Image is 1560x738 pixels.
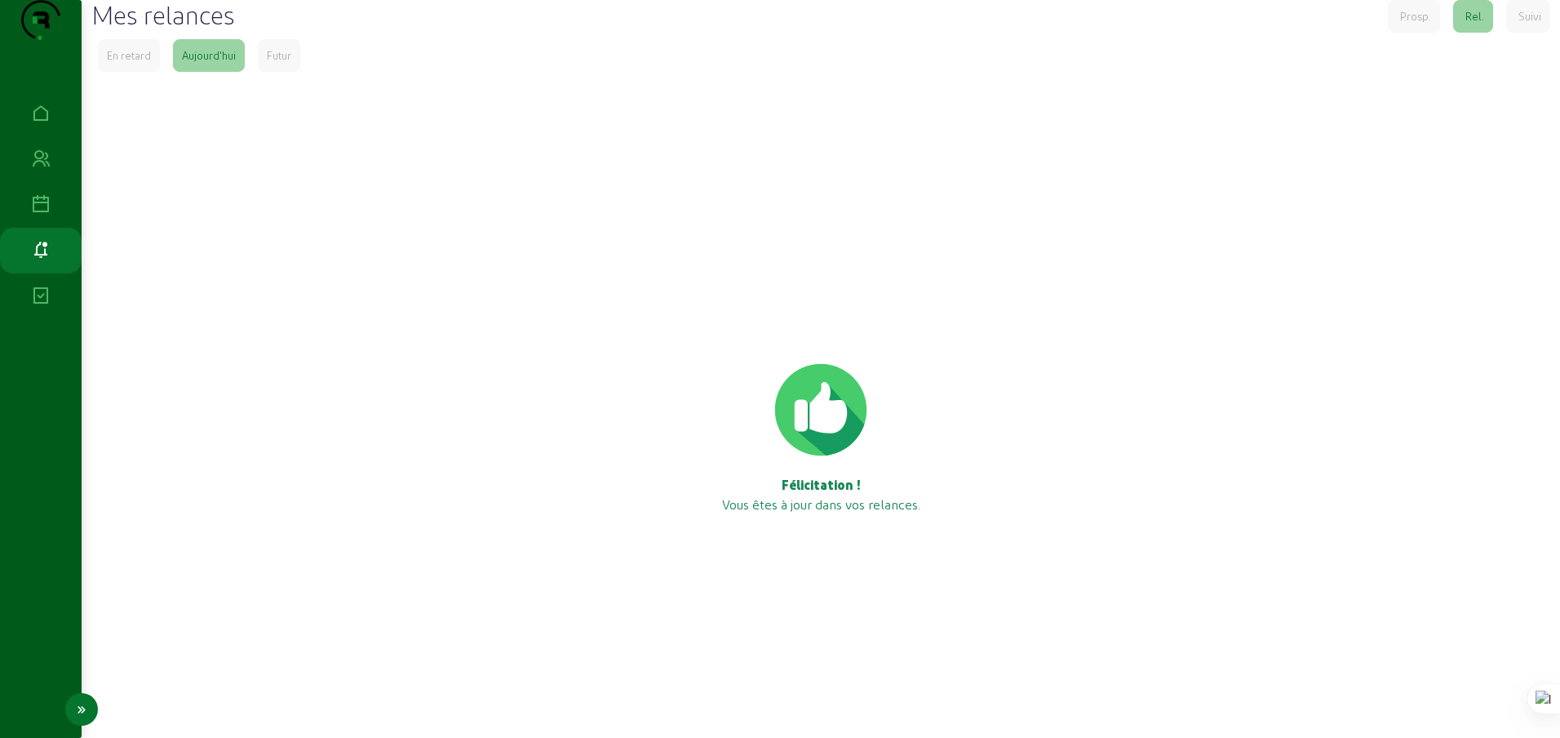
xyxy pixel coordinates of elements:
div: Suivi [1518,9,1541,24]
div: Aujourd'hui [182,48,236,63]
div: Futur [267,48,291,63]
div: En retard [107,48,151,63]
div: Rel. [1465,9,1484,24]
div: Prosp. [1400,9,1431,24]
div: Vous êtes à jour dans vos relances. [98,475,1544,514]
strong: Félicitation ! [782,477,861,492]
